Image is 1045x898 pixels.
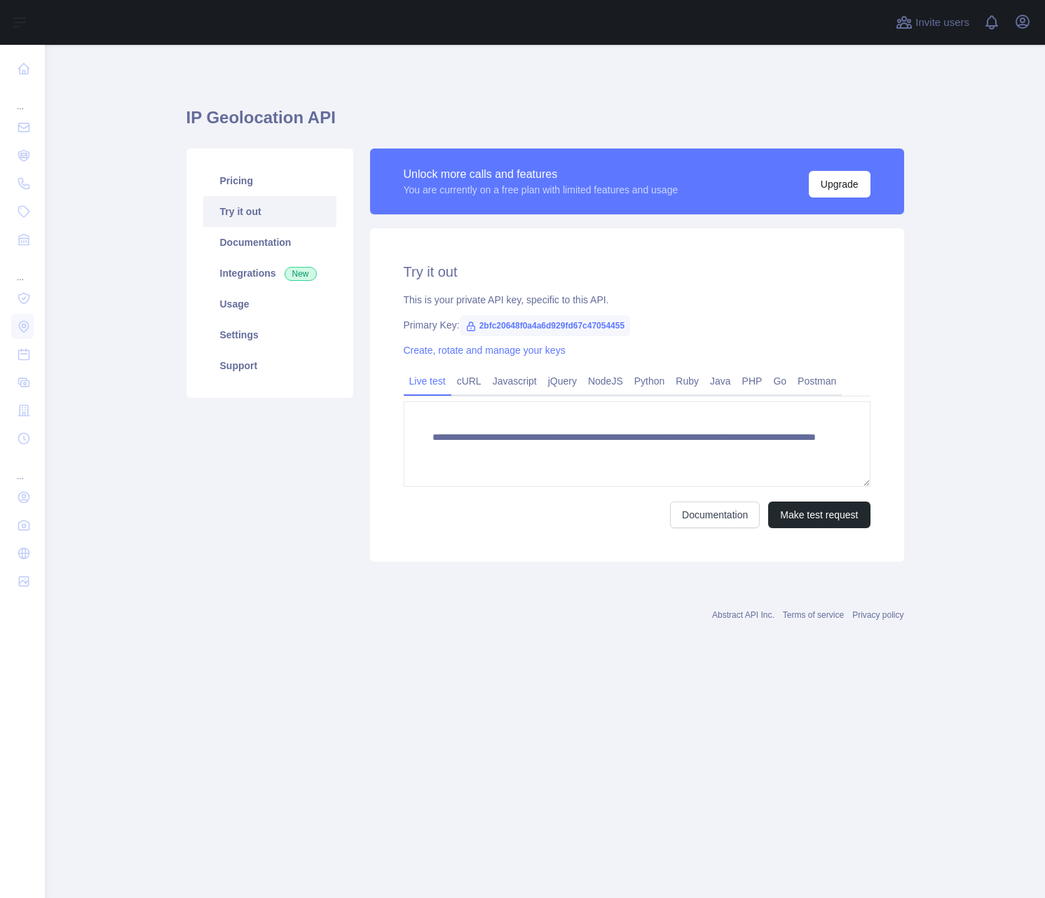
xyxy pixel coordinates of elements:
[203,227,336,258] a: Documentation
[712,610,774,620] a: Abstract API Inc.
[203,289,336,319] a: Usage
[203,319,336,350] a: Settings
[404,262,870,282] h2: Try it out
[792,370,842,392] a: Postman
[629,370,671,392] a: Python
[285,267,317,281] span: New
[670,502,760,528] a: Documentation
[704,370,737,392] a: Java
[451,370,487,392] a: cURL
[737,370,768,392] a: PHP
[809,171,870,198] button: Upgrade
[11,84,34,112] div: ...
[404,293,870,307] div: This is your private API key, specific to this API.
[487,370,542,392] a: Javascript
[670,370,704,392] a: Ruby
[203,350,336,381] a: Support
[404,345,566,356] a: Create, rotate and manage your keys
[460,315,631,336] span: 2bfc20648f0a4a6d929fd67c47054455
[915,15,969,31] span: Invite users
[542,370,582,392] a: jQuery
[203,165,336,196] a: Pricing
[852,610,903,620] a: Privacy policy
[767,370,792,392] a: Go
[582,370,629,392] a: NodeJS
[768,502,870,528] button: Make test request
[404,318,870,332] div: Primary Key:
[186,106,904,140] h1: IP Geolocation API
[404,370,451,392] a: Live test
[11,454,34,482] div: ...
[404,166,678,183] div: Unlock more calls and features
[203,258,336,289] a: Integrations New
[404,183,678,197] div: You are currently on a free plan with limited features and usage
[783,610,844,620] a: Terms of service
[893,11,972,34] button: Invite users
[11,255,34,283] div: ...
[203,196,336,227] a: Try it out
